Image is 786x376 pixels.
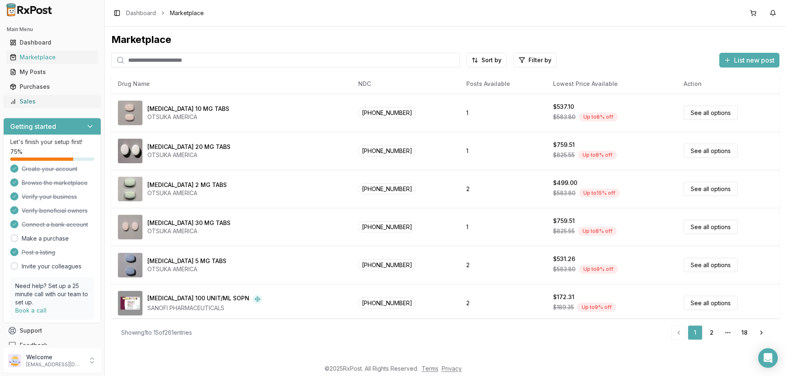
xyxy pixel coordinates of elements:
[529,56,551,64] span: Filter by
[22,165,77,173] span: Create your account
[20,341,47,349] span: Feedback
[579,265,618,274] div: Up to 9 % off
[3,3,56,16] img: RxPost Logo
[147,189,227,197] div: OTSUKA AMERICA
[684,144,738,158] a: See all options
[758,348,778,368] div: Open Intercom Messenger
[10,122,56,131] h3: Getting started
[147,151,230,159] div: OTSUKA AMERICA
[466,53,507,68] button: Sort by
[460,284,547,322] td: 2
[118,215,142,239] img: Abilify 30 MG TABS
[553,255,575,263] div: $531.26
[579,113,618,122] div: Up to 8 % off
[8,354,21,367] img: User avatar
[460,132,547,170] td: 1
[578,151,617,160] div: Up to 8 % off
[3,36,101,49] button: Dashboard
[553,293,574,301] div: $172.31
[147,294,249,304] div: [MEDICAL_DATA] 100 UNIT/ML SOPN
[7,26,98,33] h2: Main Menu
[147,181,227,189] div: [MEDICAL_DATA] 2 MG TABS
[147,227,230,235] div: OTSUKA AMERICA
[22,193,77,201] span: Verify your business
[577,303,616,312] div: Up to 9 % off
[10,38,95,47] div: Dashboard
[7,94,98,109] a: Sales
[553,113,576,121] span: $583.80
[460,170,547,208] td: 2
[118,139,142,163] img: Abilify 20 MG TABS
[147,304,262,312] div: SANOFI PHARMACEUTICALS
[22,248,55,257] span: Post a listing
[578,227,617,236] div: Up to 8 % off
[170,9,204,17] span: Marketplace
[460,246,547,284] td: 2
[26,353,83,361] p: Welcome
[442,365,462,372] a: Privacy
[358,145,416,156] span: [PHONE_NUMBER]
[26,361,83,368] p: [EMAIL_ADDRESS][DOMAIN_NAME]
[3,51,101,64] button: Marketplace
[358,259,416,270] span: [PHONE_NUMBER]
[15,307,47,314] a: Book a call
[352,74,460,94] th: NDC
[553,151,575,159] span: $825.55
[422,365,438,372] a: Terms
[7,79,98,94] a: Purchases
[719,57,779,65] a: List new post
[3,338,101,353] button: Feedback
[118,101,142,125] img: Abilify 10 MG TABS
[126,9,156,17] a: Dashboard
[147,105,229,113] div: [MEDICAL_DATA] 10 MG TABS
[111,74,352,94] th: Drug Name
[3,323,101,338] button: Support
[734,55,775,65] span: List new post
[118,177,142,201] img: Abilify 2 MG TABS
[147,113,229,121] div: OTSUKA AMERICA
[358,107,416,118] span: [PHONE_NUMBER]
[579,189,620,198] div: Up to 15 % off
[118,253,142,277] img: Abilify 5 MG TABS
[553,189,576,197] span: $583.80
[10,138,94,146] p: Let's finish your setup first!
[7,50,98,65] a: Marketplace
[671,325,770,340] nav: pagination
[553,265,576,273] span: $583.80
[481,56,501,64] span: Sort by
[553,217,575,225] div: $759.51
[10,97,95,106] div: Sales
[15,282,89,306] p: Need help? Set up a 25 minute call with our team to set up.
[753,325,770,340] a: Go to next page
[684,106,738,120] a: See all options
[10,53,95,61] div: Marketplace
[684,258,738,272] a: See all options
[737,325,752,340] a: 18
[22,207,88,215] span: Verify beneficial owners
[22,221,88,229] span: Connect a bank account
[684,220,738,234] a: See all options
[7,35,98,50] a: Dashboard
[147,143,230,151] div: [MEDICAL_DATA] 20 MG TABS
[358,297,416,308] span: [PHONE_NUMBER]
[118,291,142,315] img: Admelog SoloStar 100 UNIT/ML SOPN
[513,53,557,68] button: Filter by
[460,94,547,132] td: 1
[111,33,779,46] div: Marketplace
[704,325,719,340] a: 2
[553,179,577,187] div: $499.00
[147,219,230,227] div: [MEDICAL_DATA] 30 MG TABS
[10,68,95,76] div: My Posts
[358,221,416,232] span: [PHONE_NUMBER]
[677,74,779,94] th: Action
[688,325,702,340] a: 1
[358,183,416,194] span: [PHONE_NUMBER]
[7,65,98,79] a: My Posts
[553,227,575,235] span: $825.55
[547,74,677,94] th: Lowest Price Available
[460,208,547,246] td: 1
[126,9,204,17] nav: breadcrumb
[10,148,23,156] span: 75 %
[553,141,575,149] div: $759.51
[553,103,574,111] div: $537.10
